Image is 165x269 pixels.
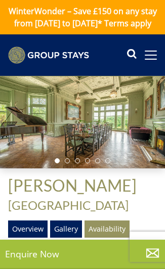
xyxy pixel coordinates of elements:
a: Gallery [50,220,82,238]
p: Enquire Now [5,247,160,260]
a: [PERSON_NAME] [8,175,140,195]
a: Overview [8,220,48,238]
span: [PERSON_NAME] [8,175,137,195]
span: - [8,180,144,212]
img: Group Stays [8,47,89,64]
a: [GEOGRAPHIC_DATA] [8,198,129,212]
a: Availability [85,220,130,238]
